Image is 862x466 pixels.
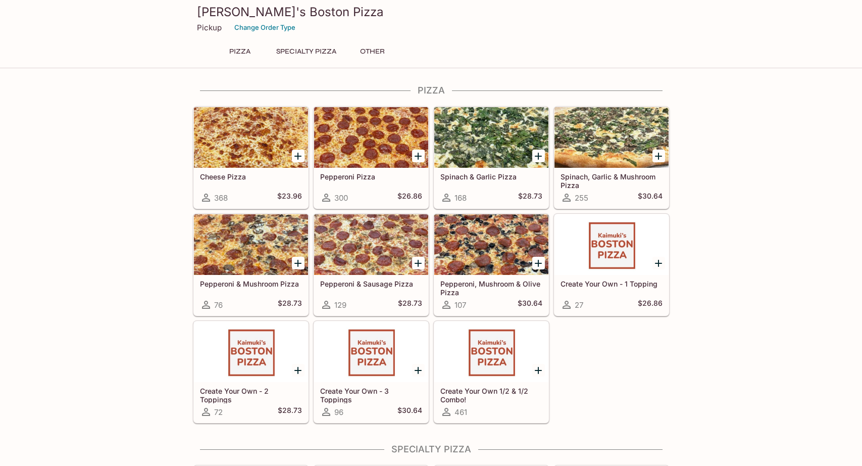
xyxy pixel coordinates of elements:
span: 168 [454,193,467,203]
span: 107 [454,300,466,310]
h5: Create Your Own - 1 Topping [561,279,663,288]
h5: Pepperoni & Sausage Pizza [320,279,422,288]
span: 96 [334,407,343,417]
h5: $23.96 [277,192,302,204]
a: Create Your Own - 3 Toppings96$30.64 [314,321,429,423]
div: Create Your Own - 1 Topping [554,214,669,275]
div: Pepperoni & Mushroom Pizza [194,214,308,275]
button: Add Create Your Own - 2 Toppings [292,364,305,377]
button: Add Create Your Own - 3 Toppings [412,364,425,377]
a: Pepperoni Pizza300$26.86 [314,107,429,209]
h5: $30.64 [638,192,663,204]
button: Add Pepperoni Pizza [412,150,425,162]
button: Pizza [217,44,263,59]
button: Change Order Type [230,20,300,35]
button: Add Pepperoni & Sausage Pizza [412,257,425,269]
span: 461 [454,407,467,417]
div: Spinach, Garlic & Mushroom Pizza [554,107,669,168]
button: Add Create Your Own - 1 Topping [652,257,665,269]
div: Cheese Pizza [194,107,308,168]
h5: Cheese Pizza [200,172,302,181]
a: Create Your Own - 1 Topping27$26.86 [554,214,669,316]
a: Create Your Own - 2 Toppings72$28.73 [193,321,309,423]
h5: Pepperoni & Mushroom Pizza [200,279,302,288]
span: 255 [575,193,588,203]
span: 27 [575,300,583,310]
a: Cheese Pizza368$23.96 [193,107,309,209]
button: Add Pepperoni & Mushroom Pizza [292,257,305,269]
a: Pepperoni, Mushroom & Olive Pizza107$30.64 [434,214,549,316]
button: Add Pepperoni, Mushroom & Olive Pizza [532,257,545,269]
h5: Pepperoni, Mushroom & Olive Pizza [440,279,542,296]
div: Create Your Own 1/2 & 1/2 Combo! [434,321,548,382]
a: Pepperoni & Mushroom Pizza76$28.73 [193,214,309,316]
button: Specialty Pizza [271,44,342,59]
span: 129 [334,300,346,310]
h5: Pepperoni Pizza [320,172,422,181]
span: 76 [214,300,223,310]
div: Pepperoni, Mushroom & Olive Pizza [434,214,548,275]
button: Other [350,44,395,59]
span: 300 [334,193,348,203]
h5: Spinach & Garlic Pizza [440,172,542,181]
a: Pepperoni & Sausage Pizza129$28.73 [314,214,429,316]
div: Spinach & Garlic Pizza [434,107,548,168]
h5: $30.64 [518,299,542,311]
h5: $26.86 [638,299,663,311]
h5: $28.73 [278,299,302,311]
h5: Create Your Own 1/2 & 1/2 Combo! [440,387,542,403]
h5: $28.73 [398,299,422,311]
div: Create Your Own - 3 Toppings [314,321,428,382]
span: 72 [214,407,223,417]
div: Pepperoni & Sausage Pizza [314,214,428,275]
h5: Create Your Own - 2 Toppings [200,387,302,403]
h4: Specialty Pizza [193,444,670,455]
a: Spinach & Garlic Pizza168$28.73 [434,107,549,209]
div: Create Your Own - 2 Toppings [194,321,308,382]
h5: $28.73 [278,406,302,418]
p: Pickup [197,23,222,32]
h5: $30.64 [397,406,422,418]
span: 368 [214,193,228,203]
div: Pepperoni Pizza [314,107,428,168]
a: Spinach, Garlic & Mushroom Pizza255$30.64 [554,107,669,209]
h5: $26.86 [397,192,422,204]
h5: Spinach, Garlic & Mushroom Pizza [561,172,663,189]
button: Add Spinach, Garlic & Mushroom Pizza [652,150,665,162]
h5: $28.73 [518,192,542,204]
a: Create Your Own 1/2 & 1/2 Combo!461 [434,321,549,423]
button: Add Spinach & Garlic Pizza [532,150,545,162]
h3: [PERSON_NAME]'s Boston Pizza [197,4,666,20]
h4: Pizza [193,85,670,96]
h5: Create Your Own - 3 Toppings [320,387,422,403]
button: Add Cheese Pizza [292,150,305,162]
button: Add Create Your Own 1/2 & 1/2 Combo! [532,364,545,377]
